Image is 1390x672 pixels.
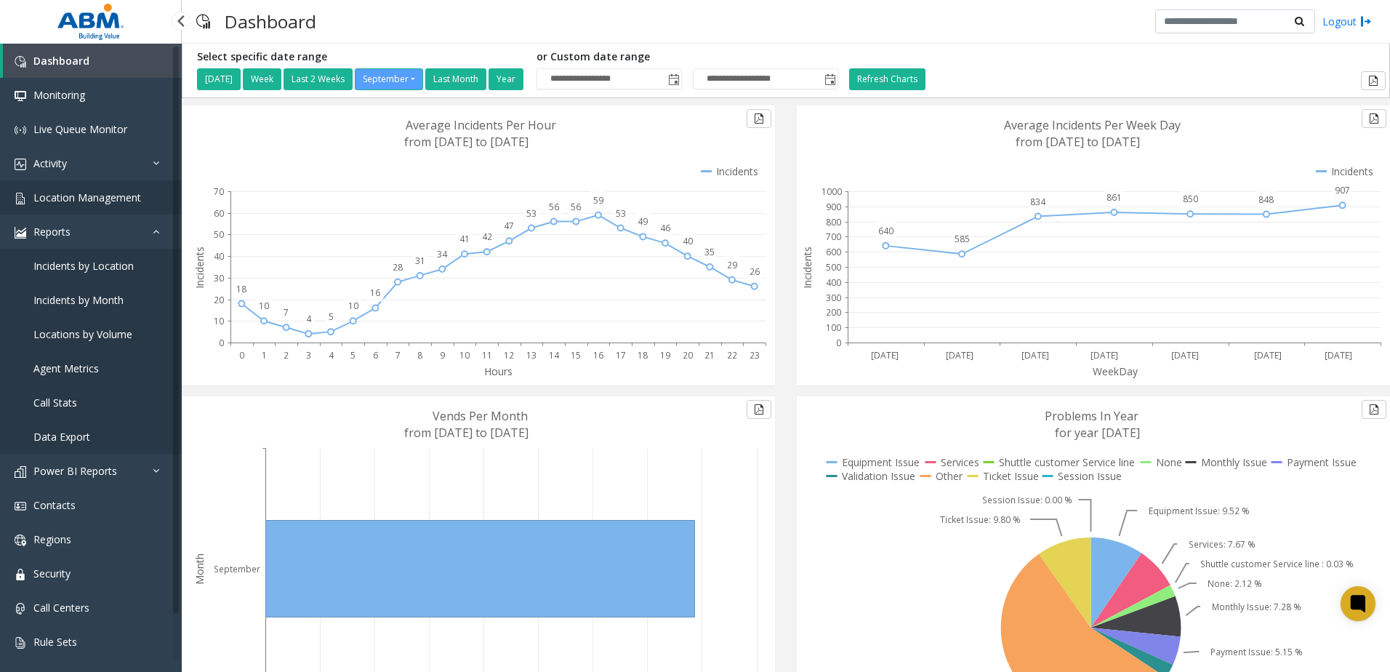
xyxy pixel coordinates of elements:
text: 1000 [821,185,842,198]
span: Toggle popup [665,69,681,89]
text: [DATE] [1254,349,1282,361]
img: pageIcon [196,4,210,39]
button: Export to pdf [1362,400,1386,419]
text: 47 [504,220,514,232]
button: Export to pdf [1361,71,1386,90]
img: 'icon' [15,500,26,512]
text: September [214,563,260,575]
span: Locations by Volume [33,327,132,341]
h5: Select specific date range [197,51,526,63]
text: 640 [878,225,893,237]
text: 49 [638,215,648,228]
text: 10 [214,315,224,327]
text: 20 [214,294,224,306]
text: Average Incidents Per Hour [406,117,556,133]
img: 'icon' [15,159,26,170]
text: from [DATE] to [DATE] [404,134,529,150]
a: Logout [1322,14,1372,29]
text: 28 [393,261,403,273]
img: 'icon' [15,603,26,615]
text: 850 [1183,193,1198,205]
button: Last Month [425,68,486,90]
span: Call Centers [33,601,89,615]
text: 848 [1258,193,1274,206]
span: Security [33,567,71,580]
text: 41 [459,233,470,245]
text: 60 [214,207,224,220]
text: Month [193,553,206,585]
text: 50 [214,228,224,241]
a: Dashboard [3,44,182,78]
text: 59 [593,194,603,207]
span: Reports [33,225,71,239]
text: 5 [329,311,334,323]
text: 21 [704,349,715,361]
text: from [DATE] to [DATE] [1016,134,1140,150]
text: Ticket Issue: 9.80 % [940,513,1021,526]
text: 31 [415,255,425,267]
span: Contacts [33,498,76,512]
text: Incidents [193,247,206,289]
text: 19 [660,349,670,361]
text: 17 [616,349,626,361]
text: Hours [484,364,513,378]
span: Activity [33,156,67,170]
text: 56 [571,201,581,213]
text: Vends Per Month [433,408,528,424]
img: 'icon' [15,535,26,546]
text: [DATE] [1090,349,1118,361]
text: 14 [549,349,560,361]
span: Location Management [33,191,141,204]
text: 56 [549,201,559,213]
text: 3 [306,349,311,361]
text: Equipment Issue: 9.52 % [1149,505,1250,517]
text: 10 [259,300,269,312]
text: 12 [504,349,514,361]
text: 23 [750,349,760,361]
text: 900 [826,201,841,213]
text: 40 [683,235,693,247]
span: Agent Metrics [33,361,99,375]
text: 70 [214,185,224,198]
img: 'icon' [15,193,26,204]
button: Export to pdf [747,109,771,128]
text: WeekDay [1093,364,1138,378]
text: 4 [306,313,312,325]
text: [DATE] [946,349,973,361]
text: 200 [826,306,841,319]
text: 40 [214,250,224,263]
button: September [355,68,423,90]
text: 16 [593,349,603,361]
text: 0 [219,337,224,349]
img: 'icon' [15,466,26,478]
h5: or Custom date range [537,51,838,63]
button: Export to pdf [1362,109,1386,128]
text: 35 [704,246,715,258]
text: 100 [826,321,841,334]
img: logout [1360,14,1372,29]
text: [DATE] [1171,349,1199,361]
text: 1 [262,349,267,361]
span: Call Stats [33,396,77,409]
text: 500 [826,261,841,273]
text: 18 [638,349,648,361]
text: 16 [370,287,380,299]
text: Monthly Issue: 7.28 % [1212,601,1301,613]
text: 10 [459,349,470,361]
button: Week [243,68,281,90]
text: 834 [1030,196,1046,208]
text: 9 [440,349,445,361]
button: [DATE] [197,68,241,90]
text: Incidents [800,247,814,289]
span: Power BI Reports [33,464,117,478]
text: Session Issue: 0.00 % [982,494,1072,506]
span: Monitoring [33,88,85,102]
text: 400 [826,276,841,289]
text: 6 [373,349,378,361]
text: 0 [836,337,841,349]
text: 26 [750,265,760,278]
h3: Dashboard [217,4,324,39]
span: Dashboard [33,54,89,68]
text: 7 [395,349,401,361]
text: 600 [826,246,841,258]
